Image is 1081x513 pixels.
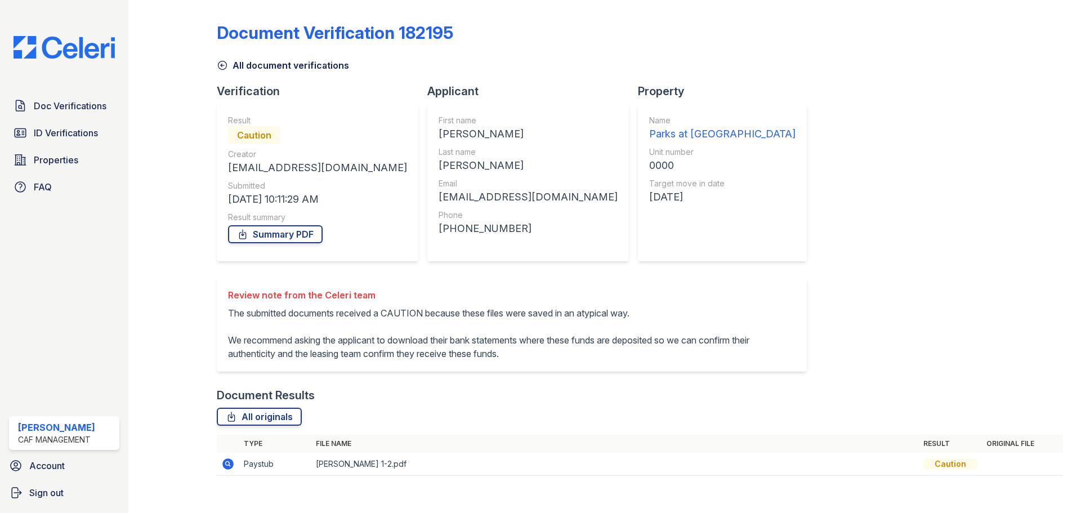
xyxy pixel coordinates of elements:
div: [EMAIL_ADDRESS][DOMAIN_NAME] [228,160,407,176]
p: The submitted documents received a CAUTION because these files were saved in an atypical way. We ... [228,306,796,360]
span: FAQ [34,180,52,194]
a: Name Parks at [GEOGRAPHIC_DATA] [649,115,796,142]
a: FAQ [9,176,119,198]
a: Account [5,454,124,477]
a: Properties [9,149,119,171]
span: Properties [34,153,78,167]
div: [DATE] 10:11:29 AM [228,191,407,207]
div: Last name [439,146,618,158]
div: Parks at [GEOGRAPHIC_DATA] [649,126,796,142]
div: CAF Management [18,434,95,445]
div: Review note from the Celeri team [228,288,796,302]
a: Summary PDF [228,225,323,243]
div: First name [439,115,618,126]
span: Doc Verifications [34,99,106,113]
div: Document Verification 182195 [217,23,453,43]
div: [PERSON_NAME] [18,421,95,434]
div: [PERSON_NAME] [439,126,618,142]
div: [EMAIL_ADDRESS][DOMAIN_NAME] [439,189,618,205]
div: [PERSON_NAME] [439,158,618,173]
a: ID Verifications [9,122,119,144]
div: Creator [228,149,407,160]
div: Name [649,115,796,126]
img: CE_Logo_Blue-a8612792a0a2168367f1c8372b55b34899dd931a85d93a1a3d3e32e68fde9ad4.png [5,36,124,59]
th: Type [239,435,311,453]
th: Original file [982,435,1063,453]
td: Paystub [239,453,311,476]
th: Result [919,435,982,453]
span: ID Verifications [34,126,98,140]
div: Email [439,178,618,189]
a: Doc Verifications [9,95,119,117]
div: [DATE] [649,189,796,205]
div: Result summary [228,212,407,223]
div: Target move in date [649,178,796,189]
td: [PERSON_NAME] 1-2.pdf [311,453,919,476]
div: Applicant [427,83,638,99]
span: Sign out [29,486,64,499]
div: Unit number [649,146,796,158]
div: [PHONE_NUMBER] [439,221,618,237]
a: All document verifications [217,59,349,72]
div: Submitted [228,180,407,191]
div: Caution [923,458,977,470]
div: 0000 [649,158,796,173]
div: Verification [217,83,427,99]
div: Phone [439,209,618,221]
div: Document Results [217,387,315,403]
a: All originals [217,408,302,426]
a: Sign out [5,481,124,504]
div: Property [638,83,816,99]
th: File name [311,435,919,453]
span: Account [29,459,65,472]
div: Caution [228,126,280,144]
div: Result [228,115,407,126]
